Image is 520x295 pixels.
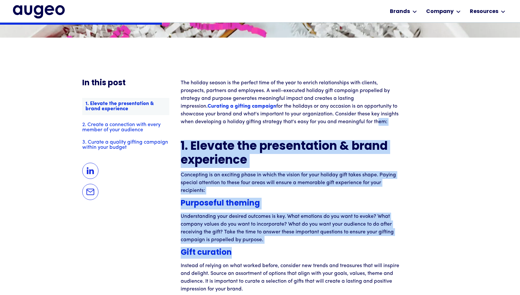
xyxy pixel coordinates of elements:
[181,247,401,259] h5: Gift curation
[82,79,169,88] h5: In this post
[208,104,276,109] a: Curating a gifting campaign
[181,171,401,195] p: Concepting is an exciting phase in which the vision for your holiday gift takes shape. Paying spe...
[390,8,410,16] div: Brands
[470,8,498,16] div: Resources
[13,5,65,18] img: Augeo's full logo in midnight blue.
[181,129,401,137] p: ‍
[426,8,454,16] div: Company
[181,140,401,168] h2: 1. Elevate the presentation & brand experience
[181,213,401,244] p: Understanding your desired outcomes is key. What emotions do you want to evoke? What company valu...
[82,98,169,115] a: 1. Elevate the presentation & brand experience
[13,5,65,18] a: home
[181,79,401,126] p: The holiday season is the perfect time of the year to enrich relationships with clients, prospect...
[181,198,401,209] h5: Purposeful theming
[181,262,401,293] p: Instead of relying on what worked before, consider new trends and treasures that will inspire and...
[82,122,169,133] a: 2. Create a connection with every member of your audience
[82,140,169,150] a: 3. Curate a quality gifting campaign within your budget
